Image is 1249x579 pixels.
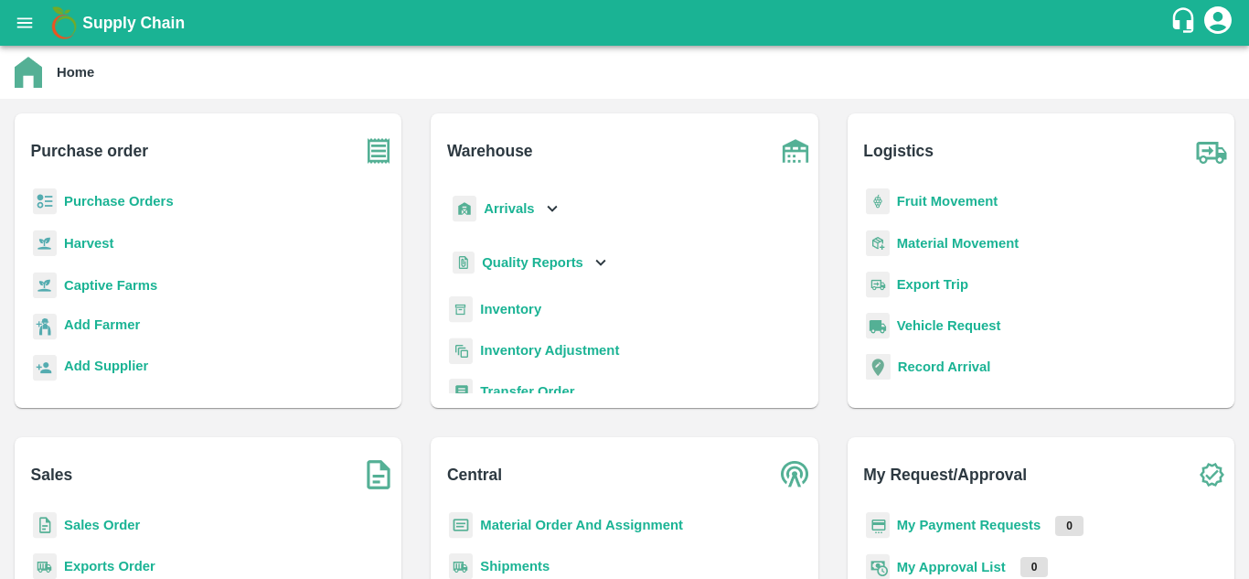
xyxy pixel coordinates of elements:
[82,14,185,32] b: Supply Chain
[866,230,890,257] img: material
[480,384,574,399] a: Transfer Order
[31,138,148,164] b: Purchase order
[447,462,502,488] b: Central
[866,272,890,298] img: delivery
[31,462,73,488] b: Sales
[480,302,541,316] a: Inventory
[863,138,934,164] b: Logistics
[480,343,619,358] a: Inventory Adjustment
[46,5,82,41] img: logo
[1055,516,1084,536] p: 0
[897,236,1019,251] a: Material Movement
[64,278,157,293] a: Captive Farms
[1201,4,1234,42] div: account of current user
[897,194,998,209] a: Fruit Movement
[449,244,611,282] div: Quality Reports
[897,560,1006,574] a: My Approval List
[480,559,550,574] a: Shipments
[480,518,683,532] a: Material Order And Assignment
[449,296,473,323] img: whInventory
[866,188,890,215] img: fruit
[897,518,1041,532] a: My Payment Requests
[449,379,473,405] img: whTransfer
[453,252,475,274] img: qualityReport
[64,194,174,209] a: Purchase Orders
[33,512,57,539] img: sales
[453,196,476,222] img: whArrival
[449,512,473,539] img: centralMaterial
[64,317,140,332] b: Add Farmer
[64,315,140,339] a: Add Farmer
[64,559,155,574] a: Exports Order
[773,128,818,174] img: warehouse
[773,452,818,498] img: central
[1169,6,1201,39] div: customer-support
[866,313,890,339] img: vehicle
[33,355,57,381] img: supplier
[1189,128,1234,174] img: truck
[863,462,1027,488] b: My Request/Approval
[866,354,891,380] img: recordArrival
[482,255,583,270] b: Quality Reports
[1189,452,1234,498] img: check
[64,518,140,532] a: Sales Order
[898,359,991,374] a: Record Arrival
[64,236,113,251] a: Harvest
[64,356,148,381] a: Add Supplier
[484,201,534,216] b: Arrivals
[449,188,562,230] div: Arrivals
[897,318,1001,333] a: Vehicle Request
[33,188,57,215] img: reciept
[82,10,1169,36] a: Supply Chain
[4,2,46,44] button: open drawer
[33,314,57,340] img: farmer
[15,57,42,88] img: home
[57,65,94,80] b: Home
[1020,557,1049,577] p: 0
[356,128,401,174] img: purchase
[866,512,890,539] img: payment
[33,272,57,299] img: harvest
[449,338,473,364] img: inventory
[356,452,401,498] img: soSales
[447,138,533,164] b: Warehouse
[33,230,57,257] img: harvest
[64,359,148,373] b: Add Supplier
[897,277,968,292] a: Export Trip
